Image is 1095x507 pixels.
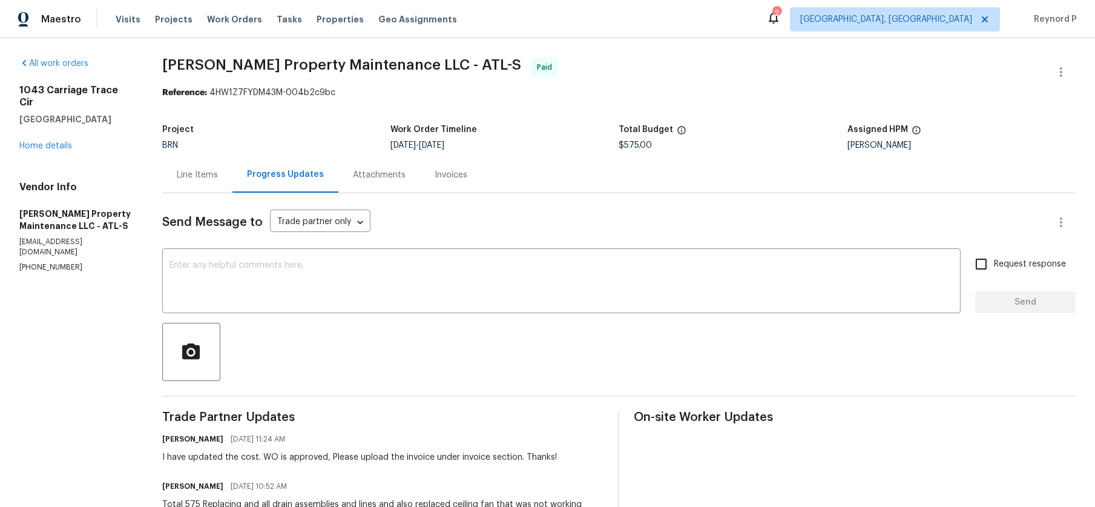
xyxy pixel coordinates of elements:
[390,125,477,134] h5: Work Order Timeline
[847,141,1076,150] div: [PERSON_NAME]
[270,213,370,233] div: Trade partner only
[353,169,406,181] div: Attachments
[537,61,557,73] span: Paid
[390,141,444,150] span: -
[19,142,72,150] a: Home details
[19,84,133,108] h2: 1043 Carriage Trace Cir
[162,88,207,97] b: Reference:
[847,125,908,134] h5: Assigned HPM
[162,433,223,445] h6: [PERSON_NAME]
[19,181,133,193] h4: Vendor Info
[162,87,1076,99] div: 4HW1Z7FYDM43M-004b2c9bc
[634,411,1076,423] span: On-site Worker Updates
[419,141,444,150] span: [DATE]
[435,169,467,181] div: Invoices
[378,13,457,25] span: Geo Assignments
[1029,13,1077,25] span: Reynord P
[162,58,521,72] span: [PERSON_NAME] Property Maintenance LLC - ATL-S
[800,13,972,25] span: [GEOGRAPHIC_DATA], [GEOGRAPHIC_DATA]
[162,141,178,150] span: BRN
[247,168,324,181] div: Progress Updates
[277,15,302,24] span: Tasks
[162,125,194,134] h5: Project
[116,13,140,25] span: Visits
[231,433,285,445] span: [DATE] 11:24 AM
[912,125,921,141] span: The hpm assigned to this work order.
[19,262,133,273] p: [PHONE_NUMBER]
[19,208,133,232] h5: [PERSON_NAME] Property Maintenance LLC - ATL-S
[19,237,133,257] p: [EMAIL_ADDRESS][DOMAIN_NAME]
[390,141,416,150] span: [DATE]
[19,113,133,125] h5: [GEOGRAPHIC_DATA]
[994,258,1066,271] span: Request response
[177,169,218,181] div: Line Items
[677,125,686,141] span: The total cost of line items that have been proposed by Opendoor. This sum includes line items th...
[162,480,223,492] h6: [PERSON_NAME]
[162,451,557,463] div: I have updated the cost. WO is approved, Please upload the invoice under invoice section. Thanks!
[619,125,673,134] h5: Total Budget
[19,59,88,68] a: All work orders
[155,13,192,25] span: Projects
[207,13,262,25] span: Work Orders
[231,480,287,492] span: [DATE] 10:52 AM
[162,411,604,423] span: Trade Partner Updates
[772,7,781,19] div: 2
[162,216,263,228] span: Send Message to
[317,13,364,25] span: Properties
[619,141,652,150] span: $575.00
[41,13,81,25] span: Maestro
